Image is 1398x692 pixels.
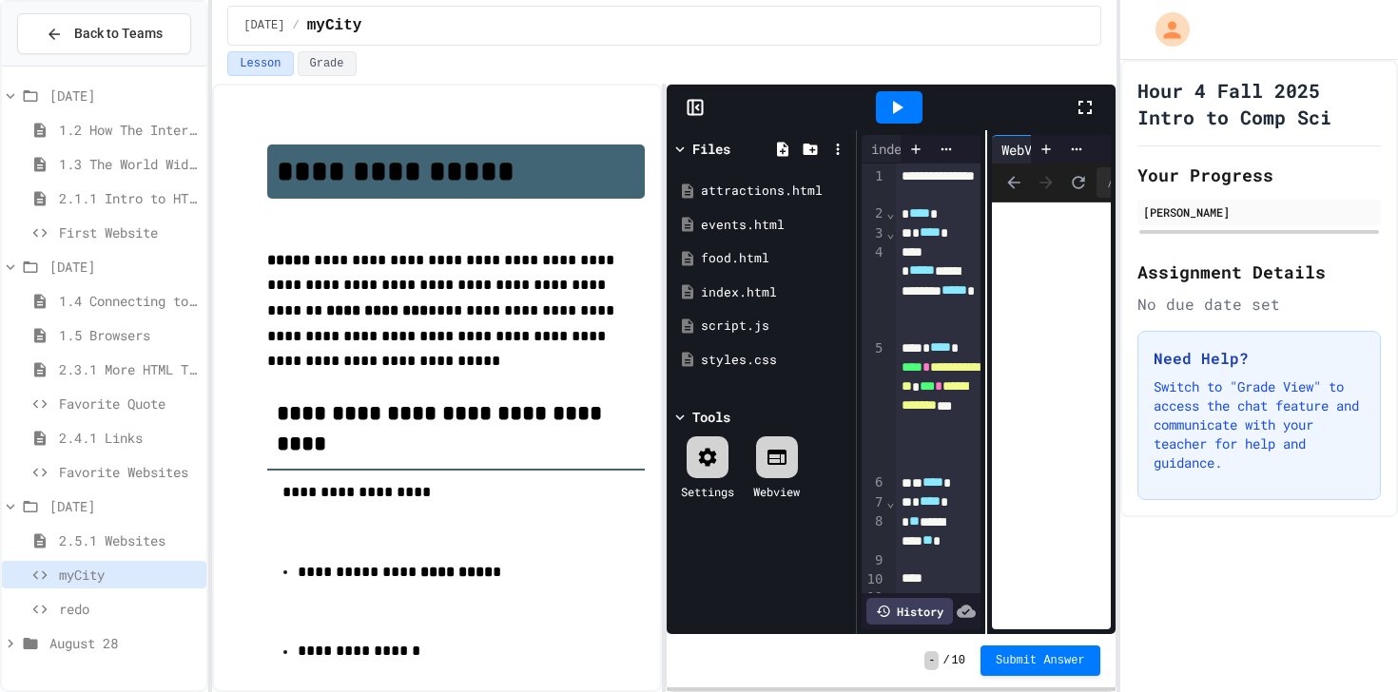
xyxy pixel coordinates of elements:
span: Favorite Quote [59,394,199,413]
span: 1.5 Browsers [59,325,199,345]
span: [DATE] [49,496,199,516]
span: myCity [307,14,362,37]
span: Back to Teams [74,24,163,44]
h1: Hour 4 Fall 2025 Intro to Comp Sci [1137,77,1381,130]
div: attractions.html [701,182,849,201]
span: 1.4 Connecting to a Website [59,291,199,311]
span: 2.4.1 Links [59,428,199,448]
span: Back [1000,168,1028,197]
div: Settings [681,483,734,500]
div: 3 [862,224,885,243]
span: Fold line [885,225,895,240]
button: Refresh [1064,168,1093,197]
iframe: Web Preview [992,202,1111,630]
span: 1.3 The World Wide Web [59,154,199,174]
div: index.html [862,139,957,159]
span: Forward [1032,168,1060,197]
span: Submit Answer [996,653,1085,668]
span: myCity [59,565,199,585]
button: Lesson [227,51,293,76]
button: Grade [298,51,357,76]
span: [DATE] [49,257,199,277]
p: Switch to "Grade View" to access the chat feature and communicate with your teacher for help and ... [1154,377,1365,472]
span: Fold line [885,494,895,509]
div: styles.css [701,351,849,370]
div: index.html [701,283,849,302]
span: August 28 [49,633,199,653]
div: 5 [862,339,885,474]
div: My Account [1136,8,1194,51]
h2: Your Progress [1137,162,1381,188]
span: 10 [952,653,965,668]
span: 2.1.1 Intro to HTML [59,188,199,208]
span: 2.3.1 More HTML Tags [59,359,199,379]
span: First Website [59,222,199,242]
div: Webview [753,483,800,500]
span: 1.2 How The Internet Works [59,120,199,140]
div: 2 [862,204,885,223]
h2: Assignment Details [1137,259,1381,285]
div: 6 [862,473,885,492]
div: 8 [862,512,885,551]
div: WebView [992,140,1064,160]
div: food.html [701,249,849,268]
h3: Need Help? [1154,347,1365,370]
div: 4 [862,243,885,339]
div: WebView [992,135,1114,163]
span: redo [59,599,199,619]
div: Tools [692,407,730,427]
button: Back to Teams [17,13,191,54]
div: 10 [862,570,885,589]
button: Submit Answer [981,645,1100,676]
span: 2.5.1 Websites [59,530,199,550]
div: /events.html [1097,167,1119,198]
div: Files [692,139,730,159]
div: events.html [701,216,849,235]
div: 9 [862,551,885,570]
div: No due date set [1137,293,1381,316]
div: 1 [862,167,885,204]
div: index.html [862,135,981,163]
span: - [924,651,939,670]
span: / [942,653,949,668]
span: Favorite Websites [59,462,199,482]
div: History [866,598,953,625]
span: [DATE] [49,86,199,106]
span: Fold line [885,205,895,221]
span: / [293,18,300,33]
div: script.js [701,317,849,336]
div: 7 [862,493,885,512]
div: [PERSON_NAME] [1143,203,1375,221]
span: [DATE] [243,18,284,33]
